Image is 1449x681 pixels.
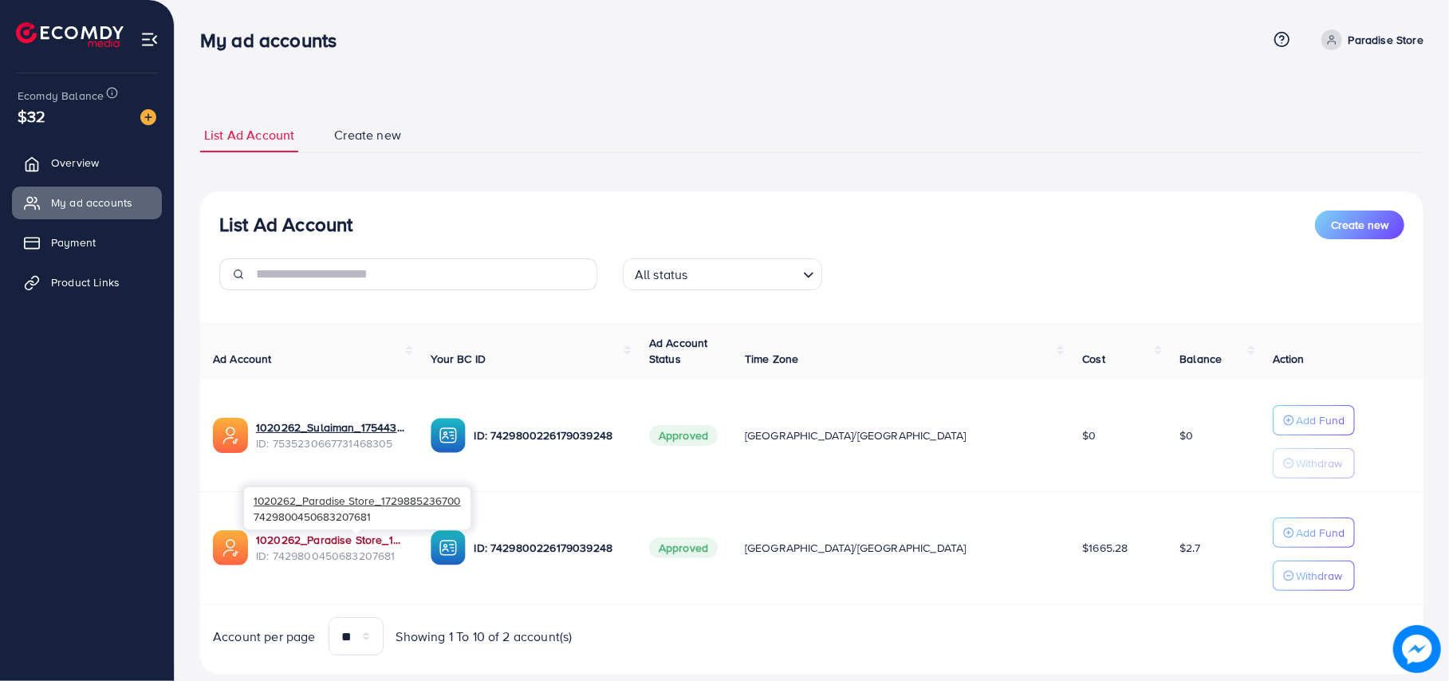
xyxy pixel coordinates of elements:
div: <span class='underline'>1020262_Sulaiman_1754432647835</span></br>7535230667731468305 [256,419,405,452]
a: Overview [12,147,162,179]
span: Create new [334,126,401,144]
span: Overview [51,155,99,171]
p: Withdraw [1296,454,1342,473]
span: Approved [649,425,718,446]
button: Add Fund [1273,405,1355,435]
span: $0 [1179,427,1193,443]
span: Payment [51,234,96,250]
span: 1020262_Paradise Store_1729885236700 [254,493,460,508]
input: Search for option [693,260,797,286]
span: [GEOGRAPHIC_DATA]/[GEOGRAPHIC_DATA] [745,427,967,443]
a: 1020262_Sulaiman_1754432647835 [256,419,405,435]
span: Action [1273,351,1305,367]
a: Payment [12,226,162,258]
a: Product Links [12,266,162,298]
h3: List Ad Account [219,213,352,236]
span: Your BC ID [431,351,486,367]
span: Product Links [51,274,120,290]
span: List Ad Account [204,126,294,144]
button: Withdraw [1273,561,1355,591]
a: Paradise Store [1315,30,1423,50]
img: ic-ads-acc.e4c84228.svg [213,418,248,453]
span: Balance [1179,351,1222,367]
img: ic-ba-acc.ded83a64.svg [431,418,466,453]
h3: My ad accounts [200,29,349,52]
div: 7429800450683207681 [244,487,471,529]
span: Approved [649,537,718,558]
span: Showing 1 To 10 of 2 account(s) [396,628,573,646]
img: ic-ba-acc.ded83a64.svg [431,530,466,565]
span: Ad Account [213,351,272,367]
a: 1020262_Paradise Store_1729885236700 [256,532,405,548]
p: Add Fund [1296,523,1345,542]
span: My ad accounts [51,195,132,211]
a: My ad accounts [12,187,162,218]
p: ID: 7429800226179039248 [474,426,623,445]
span: Cost [1082,351,1105,367]
img: image [140,109,156,125]
span: $2.7 [1179,540,1200,556]
span: Create new [1331,217,1388,233]
p: Paradise Store [1349,30,1423,49]
p: Add Fund [1296,411,1345,430]
button: Add Fund [1273,518,1355,548]
span: ID: 7429800450683207681 [256,548,405,564]
span: ID: 7535230667731468305 [256,435,405,451]
p: Withdraw [1296,566,1342,585]
span: Account per page [213,628,316,646]
button: Withdraw [1273,448,1355,478]
span: Ad Account Status [649,335,708,367]
span: Ecomdy Balance [18,88,104,104]
img: image [1396,628,1439,671]
div: Search for option [623,258,822,290]
img: ic-ads-acc.e4c84228.svg [213,530,248,565]
span: All status [632,263,691,286]
span: $32 [18,104,45,128]
span: [GEOGRAPHIC_DATA]/[GEOGRAPHIC_DATA] [745,540,967,556]
span: $0 [1082,427,1096,443]
p: ID: 7429800226179039248 [474,538,623,557]
button: Create new [1315,211,1404,239]
img: logo [16,22,124,47]
span: $1665.28 [1082,540,1128,556]
span: Time Zone [745,351,798,367]
img: menu [140,30,159,49]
